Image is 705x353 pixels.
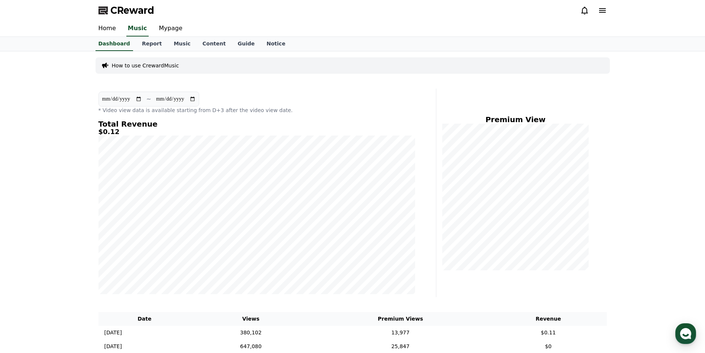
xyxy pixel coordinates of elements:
a: Music [168,37,196,51]
a: Notice [261,37,291,51]
h4: Total Revenue [98,120,415,128]
th: Date [98,312,191,326]
th: Revenue [490,312,607,326]
a: Guide [232,37,261,51]
p: ~ [146,95,151,104]
p: [DATE] [104,329,122,337]
a: Content [197,37,232,51]
td: $0.11 [490,326,607,340]
a: Mypage [153,21,188,36]
a: How to use CrewardMusic [112,62,179,69]
th: Premium Views [311,312,490,326]
th: Views [191,312,311,326]
p: * Video view data is available starting from D+3 after the video view date. [98,106,415,114]
a: Report [136,37,168,51]
a: CReward [98,4,154,16]
h4: Premium View [442,115,589,124]
a: Music [126,21,149,36]
p: [DATE] [104,343,122,350]
a: Home [93,21,122,36]
h5: $0.12 [98,128,415,136]
td: 380,102 [191,326,311,340]
a: Dashboard [96,37,133,51]
td: 13,977 [311,326,490,340]
span: CReward [110,4,154,16]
